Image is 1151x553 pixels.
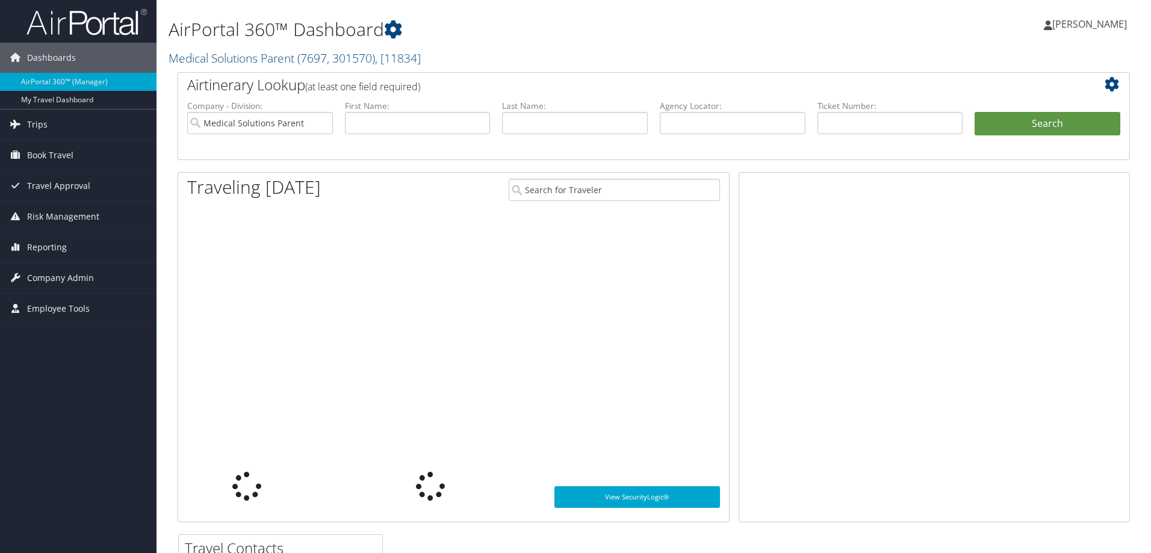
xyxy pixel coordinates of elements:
[502,100,648,112] label: Last Name:
[27,171,90,201] span: Travel Approval
[554,486,720,508] a: View SecurityLogic®
[305,80,420,93] span: (at least one field required)
[975,112,1120,136] button: Search
[27,232,67,262] span: Reporting
[169,17,816,42] h1: AirPortal 360™ Dashboard
[26,8,147,36] img: airportal-logo.png
[27,263,94,293] span: Company Admin
[375,50,421,66] span: , [ 11834 ]
[27,140,73,170] span: Book Travel
[817,100,963,112] label: Ticket Number:
[27,202,99,232] span: Risk Management
[1044,6,1139,42] a: [PERSON_NAME]
[27,110,48,140] span: Trips
[169,50,421,66] a: Medical Solutions Parent
[27,294,90,324] span: Employee Tools
[187,175,321,200] h1: Traveling [DATE]
[297,50,375,66] span: ( 7697, 301570 )
[660,100,805,112] label: Agency Locator:
[345,100,491,112] label: First Name:
[187,100,333,112] label: Company - Division:
[187,75,1041,95] h2: Airtinerary Lookup
[509,179,720,201] input: Search for Traveler
[1052,17,1127,31] span: [PERSON_NAME]
[27,43,76,73] span: Dashboards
